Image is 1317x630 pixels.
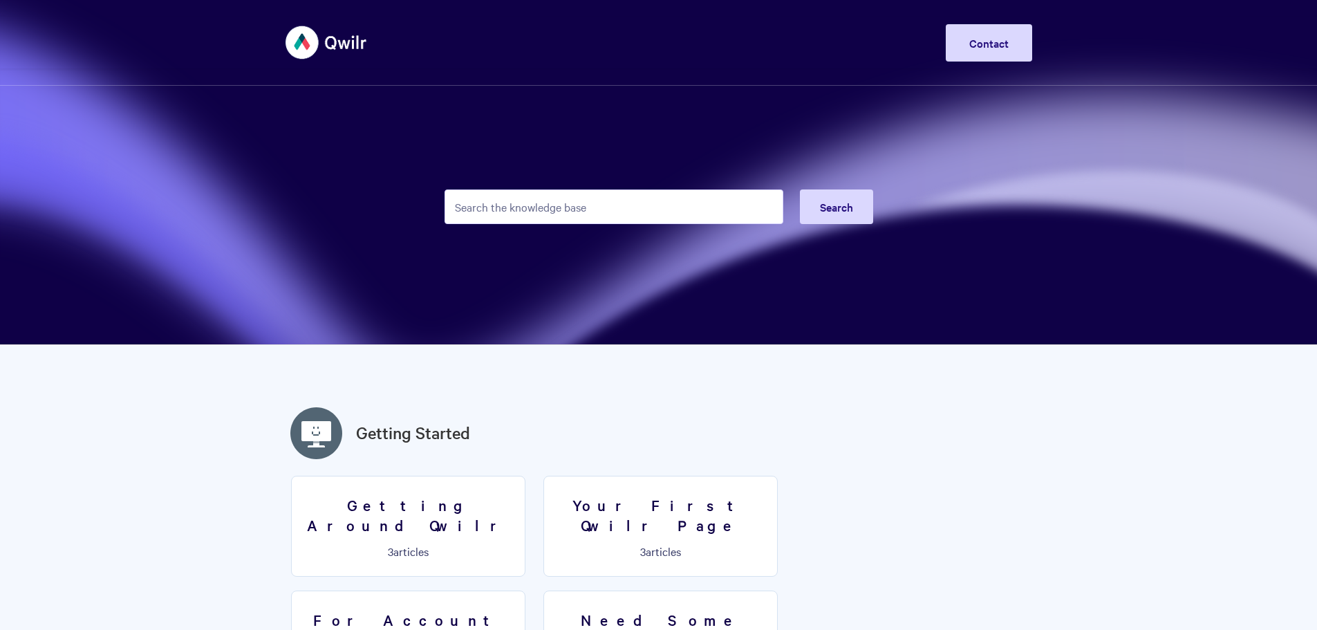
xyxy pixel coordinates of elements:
span: 3 [388,544,393,559]
p: articles [300,545,516,557]
span: Search [820,199,853,214]
img: Qwilr Help Center [286,17,368,68]
span: 3 [640,544,646,559]
a: Your First Qwilr Page 3articles [543,476,778,577]
p: articles [552,545,769,557]
button: Search [800,189,873,224]
input: Search the knowledge base [445,189,783,224]
h3: Getting Around Qwilr [300,495,516,535]
a: Contact [946,24,1032,62]
a: Getting Around Qwilr 3articles [291,476,525,577]
h3: Your First Qwilr Page [552,495,769,535]
a: Getting Started [356,420,470,445]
